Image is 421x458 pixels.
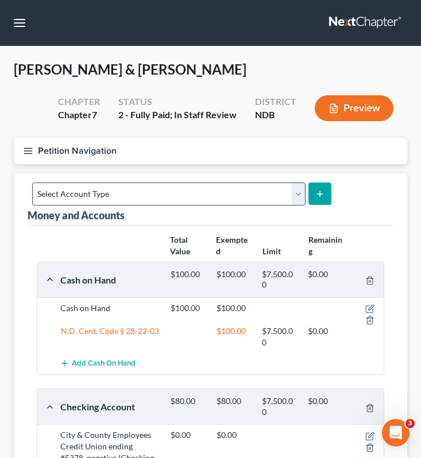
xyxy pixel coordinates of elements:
[262,246,281,256] strong: Limit
[165,429,211,441] div: $0.00
[256,269,302,290] div: $7,500.00
[308,235,342,256] strong: Remaining
[211,269,257,290] div: $100.00
[211,325,257,348] div: $100.00
[58,95,100,108] div: Chapter
[28,208,125,222] div: Money and Accounts
[405,419,415,428] span: 3
[255,95,296,108] div: District
[165,396,211,417] div: $80.00
[14,138,407,164] button: Petition Navigation
[211,302,257,314] div: $100.00
[55,274,165,286] div: Cash on Hand
[165,302,211,314] div: $100.00
[118,95,237,108] div: Status
[72,359,136,368] span: Add Cash on Hand
[55,302,165,325] div: Cash on Hand
[118,108,237,122] div: 2 - Fully Paid; In Staff Review
[211,429,257,441] div: $0.00
[55,401,165,413] div: Checking Account
[382,419,410,447] iframe: Intercom live chat
[60,353,136,374] button: Add Cash on Hand
[211,396,257,417] div: $80.00
[315,95,393,121] button: Preview
[14,61,246,77] span: [PERSON_NAME] & [PERSON_NAME]
[256,325,302,348] div: $7,500.00
[92,109,97,120] span: 7
[256,396,302,417] div: $7,500.00
[255,108,296,122] div: NDB
[165,269,211,290] div: $100.00
[55,325,165,348] div: N.D. Cent. Code § 28-22-03
[302,269,348,290] div: $0.00
[302,325,348,348] div: $0.00
[170,235,190,256] strong: Total Value
[58,108,100,122] div: Chapter
[216,235,248,256] strong: Exempted
[302,396,348,417] div: $0.00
